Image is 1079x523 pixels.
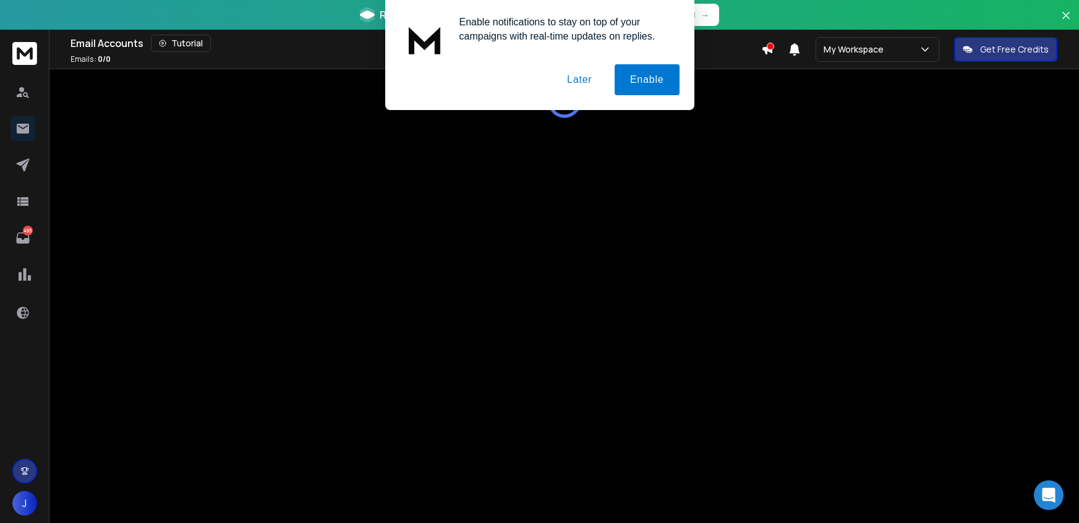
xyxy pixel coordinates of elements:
[12,491,37,516] button: J
[552,64,607,95] button: Later
[23,226,33,236] p: 493
[400,15,450,64] img: notification icon
[1034,480,1064,510] div: Open Intercom Messenger
[615,64,680,95] button: Enable
[11,226,35,250] a: 493
[450,15,680,43] div: Enable notifications to stay on top of your campaigns with real-time updates on replies.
